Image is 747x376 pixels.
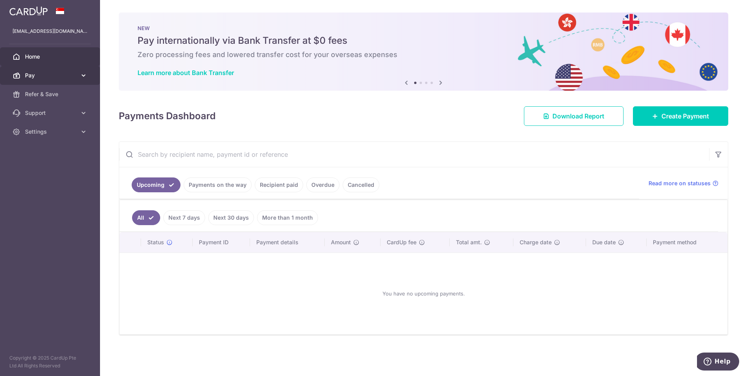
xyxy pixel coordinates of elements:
h5: Pay internationally via Bank Transfer at $0 fees [138,34,709,47]
h6: Zero processing fees and lowered transfer cost for your overseas expenses [138,50,709,59]
span: Create Payment [661,111,709,121]
span: CardUp fee [387,238,416,246]
span: Pay [25,72,77,79]
th: Payment method [647,232,727,252]
a: Create Payment [633,106,728,126]
div: You have no upcoming payments. [129,259,718,328]
span: Refer & Save [25,90,77,98]
input: Search by recipient name, payment id or reference [119,142,709,167]
a: Recipient paid [255,177,303,192]
img: CardUp [9,6,48,16]
span: Support [25,109,77,117]
h4: Payments Dashboard [119,109,216,123]
p: [EMAIL_ADDRESS][DOMAIN_NAME] [13,27,88,35]
a: More than 1 month [257,210,318,225]
a: Payments on the way [184,177,252,192]
a: Upcoming [132,177,180,192]
span: Charge date [520,238,552,246]
a: Cancelled [343,177,379,192]
a: Read more on statuses [649,179,718,187]
a: Overdue [306,177,340,192]
span: Due date [592,238,616,246]
a: Learn more about Bank Transfer [138,69,234,77]
span: Settings [25,128,77,136]
span: Read more on statuses [649,179,711,187]
span: Home [25,53,77,61]
th: Payment ID [193,232,250,252]
a: Next 7 days [163,210,205,225]
a: Next 30 days [208,210,254,225]
a: Download Report [524,106,624,126]
p: NEW [138,25,709,31]
span: Download Report [552,111,604,121]
img: Bank transfer banner [119,13,728,91]
th: Payment details [250,232,325,252]
iframe: Opens a widget where you can find more information [697,353,739,372]
a: All [132,210,160,225]
span: Amount [331,238,351,246]
span: Total amt. [456,238,482,246]
span: Status [147,238,164,246]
